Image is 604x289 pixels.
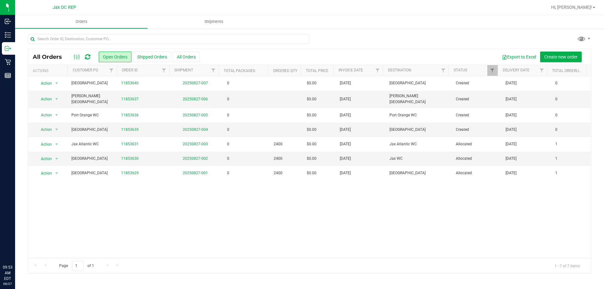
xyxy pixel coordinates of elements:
span: [DATE] [506,156,517,162]
a: 20250827-005 [183,113,208,117]
span: [DATE] [340,156,351,162]
a: Invoice Date [338,68,363,72]
a: 11853637 [121,96,139,102]
a: 11853636 [121,112,139,118]
span: [DATE] [340,96,351,102]
p: 09:53 AM EDT [3,264,12,281]
a: 20250827-004 [183,127,208,132]
span: Allocated [456,170,498,176]
span: 1 [555,141,557,147]
p: 08/27 [3,281,12,286]
span: 0 [555,112,557,118]
span: $0.00 [307,112,316,118]
span: $0.00 [307,156,316,162]
span: Action [35,169,52,178]
span: Created [456,96,498,102]
inline-svg: Outbound [5,45,11,52]
a: Filter [208,65,218,76]
button: Open Orders [99,52,131,62]
a: 11853635 [121,127,139,133]
span: [DATE] [340,112,351,118]
input: Search Order ID, Destination, Customer PO... [28,34,310,44]
a: 20250827-006 [183,97,208,101]
span: [DATE] [506,127,517,133]
span: 1 [555,156,557,162]
span: [DATE] [506,96,517,102]
span: select [53,111,60,119]
iframe: Resource center [6,239,25,258]
span: Port Orange WC [71,112,114,118]
span: [DATE] [340,80,351,86]
span: [GEOGRAPHIC_DATA] [71,80,114,86]
a: Orders [15,15,148,28]
a: Destination [388,68,411,72]
span: [GEOGRAPHIC_DATA] [71,170,114,176]
a: 11853640 [121,80,139,86]
span: 0 [224,125,232,134]
span: [GEOGRAPHIC_DATA] [71,127,114,133]
a: 20250827-003 [183,142,208,146]
button: Create new order [540,52,582,62]
a: Filter [159,65,169,76]
a: 20250827-001 [183,171,208,175]
span: select [53,79,60,88]
span: Action [35,125,52,134]
span: Page of 1 [54,261,99,271]
a: Filter [536,65,547,76]
span: select [53,140,60,149]
span: 0 [224,169,232,178]
a: Ordered qty [273,69,297,73]
span: $0.00 [307,170,316,176]
span: Allocated [456,156,498,162]
span: Hi, [PERSON_NAME]! [551,5,592,10]
a: 11853630 [121,156,139,162]
a: Status [454,68,467,72]
span: [DATE] [506,112,517,118]
span: 1 [555,170,557,176]
div: Actions [33,69,65,73]
span: Shipments [196,19,232,25]
span: 2400 [274,156,282,162]
span: Action [35,95,52,103]
a: Total Price [306,69,328,73]
span: 0 [224,111,232,120]
span: [DATE] [506,141,517,147]
span: [GEOGRAPHIC_DATA] [389,170,448,176]
span: Action [35,140,52,149]
span: Action [35,154,52,163]
span: 2400 [274,141,282,147]
span: $0.00 [307,80,316,86]
button: All Orders [173,52,200,62]
a: Filter [372,65,383,76]
span: Jax DC REP [53,5,76,10]
span: Created [456,80,498,86]
a: 20250827-007 [183,81,208,85]
a: 11853629 [121,170,139,176]
span: 0 [555,127,557,133]
span: [DATE] [340,127,351,133]
a: Delivery Date [503,68,529,72]
span: 0 [224,95,232,104]
span: select [53,125,60,134]
button: Export to Excel [498,52,540,62]
a: Customer PO [73,68,98,72]
span: Action [35,111,52,119]
span: [DATE] [340,170,351,176]
inline-svg: Inbound [5,18,11,25]
span: $0.00 [307,141,316,147]
span: [DATE] [506,170,517,176]
span: All Orders [33,53,68,60]
span: 0 [224,140,232,149]
span: [DATE] [340,141,351,147]
span: 0 [224,79,232,88]
span: 0 [224,154,232,163]
span: [DATE] [506,80,517,86]
a: Order ID [122,68,138,72]
span: [GEOGRAPHIC_DATA] [389,127,448,133]
a: Shipment [174,68,193,72]
a: Filter [106,65,117,76]
span: select [53,154,60,163]
a: Total Orderlines [552,69,586,73]
a: Total Packages [224,69,255,73]
span: Jax Atlantic WC [389,141,448,147]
